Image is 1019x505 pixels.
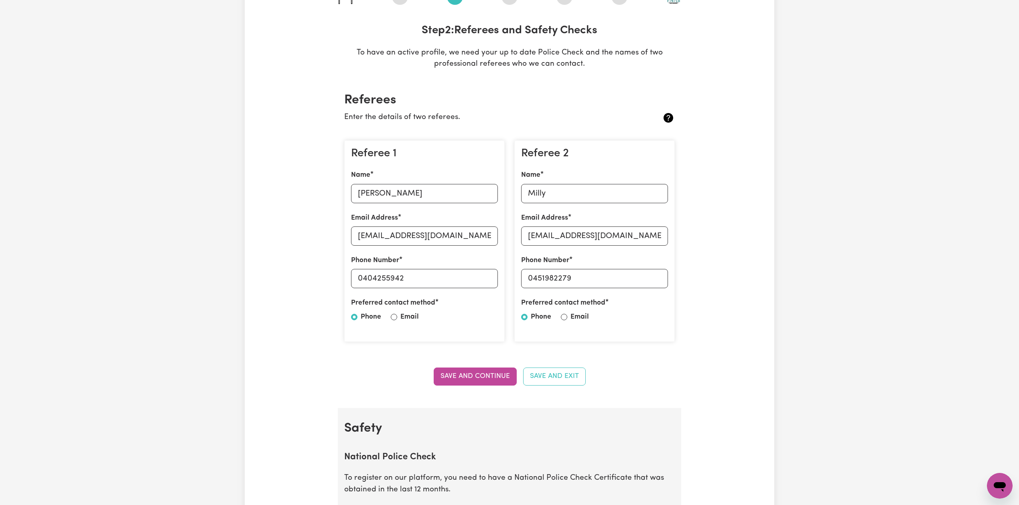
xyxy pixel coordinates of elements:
h3: Referee 1 [351,147,498,161]
p: To have an active profile, we need your up to date Police Check and the names of two professional... [338,47,681,71]
h2: National Police Check [344,452,675,463]
label: Name [521,170,540,180]
h2: Safety [344,421,675,436]
h3: Referee 2 [521,147,668,161]
label: Name [351,170,370,180]
label: Preferred contact method [521,298,605,308]
iframe: Button to launch messaging window [987,473,1013,499]
label: Phone [531,312,551,322]
label: Preferred contact method [351,298,435,308]
p: To register on our platform, you need to have a National Police Check Certificate that was obtain... [344,473,675,496]
label: Phone Number [351,255,399,266]
label: Phone Number [521,255,569,266]
label: Email Address [351,213,398,223]
label: Phone [361,312,381,322]
p: Enter the details of two referees. [344,112,620,123]
button: Save and Exit [523,368,586,385]
h2: Referees [344,93,675,108]
button: Save and Continue [434,368,517,385]
label: Email [400,312,419,322]
h3: Step 2 : Referees and Safety Checks [338,24,681,38]
label: Email Address [521,213,568,223]
label: Email [570,312,589,322]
